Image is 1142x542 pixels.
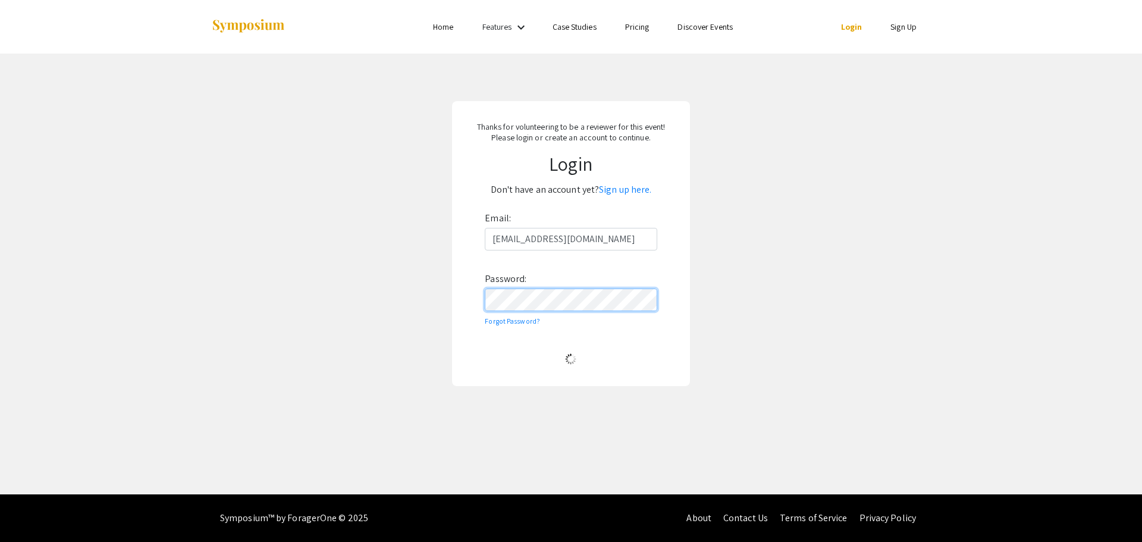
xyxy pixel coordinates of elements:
a: Case Studies [553,21,597,32]
a: Contact Us [723,512,768,524]
div: Symposium™ by ForagerOne © 2025 [220,494,368,542]
mat-icon: Expand Features list [514,20,528,35]
label: Email: [485,209,511,228]
img: Loading [560,349,581,369]
p: Thanks for volunteering to be a reviewer for this event! [463,121,679,132]
p: Don't have an account yet? [463,180,679,199]
a: Features [482,21,512,32]
a: Home [433,21,453,32]
label: Password: [485,270,526,289]
p: Please login or create an account to continue. [463,132,679,143]
img: Symposium by ForagerOne [211,18,285,35]
a: Pricing [625,21,650,32]
iframe: Chat [9,488,51,533]
a: Sign Up [890,21,917,32]
a: Login [841,21,862,32]
a: Forgot Password? [485,317,540,325]
a: About [686,512,711,524]
h1: Login [463,152,679,175]
a: Discover Events [677,21,733,32]
a: Terms of Service [780,512,848,524]
a: Privacy Policy [859,512,916,524]
a: Sign up here. [599,183,651,196]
